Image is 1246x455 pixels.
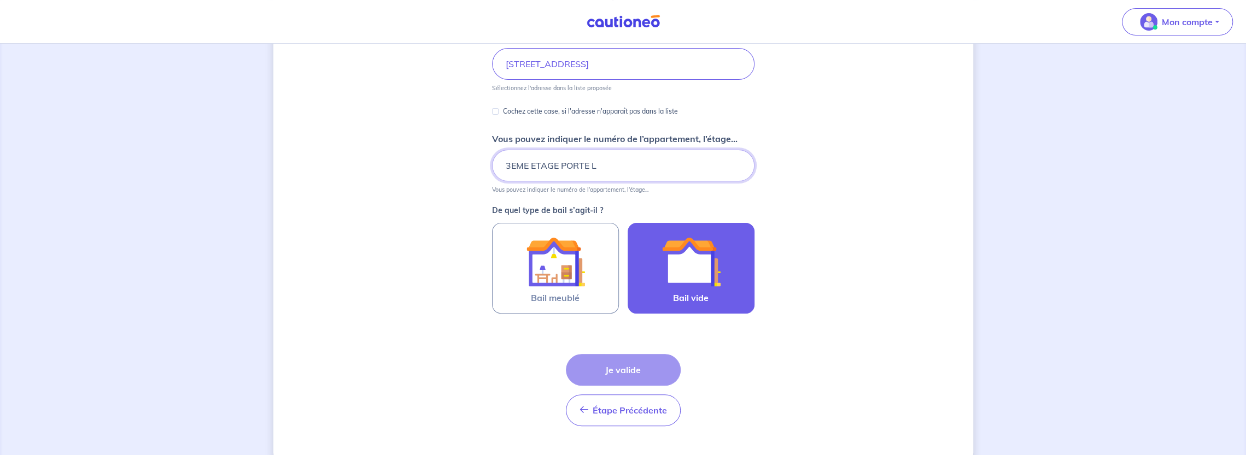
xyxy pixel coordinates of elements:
[662,232,721,291] img: illu_empty_lease.svg
[566,394,681,426] button: Étape Précédente
[503,105,678,118] p: Cochez cette case, si l'adresse n'apparaît pas dans la liste
[593,405,667,416] span: Étape Précédente
[531,291,580,304] span: Bail meublé
[492,186,648,193] p: Vous pouvez indiquer le numéro de l’appartement, l’étage...
[492,132,738,145] p: Vous pouvez indiquer le numéro de l’appartement, l’étage...
[1162,15,1213,28] p: Mon compte
[582,15,664,28] img: Cautioneo
[492,84,612,92] p: Sélectionnez l'adresse dans la liste proposée
[1140,13,1157,31] img: illu_account_valid_menu.svg
[526,232,585,291] img: illu_furnished_lease.svg
[492,206,754,214] p: De quel type de bail s’agit-il ?
[673,291,709,304] span: Bail vide
[1122,8,1233,36] button: illu_account_valid_menu.svgMon compte
[492,150,754,181] input: Appartement 2
[492,48,754,80] input: 2 rue de paris, 59000 lille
